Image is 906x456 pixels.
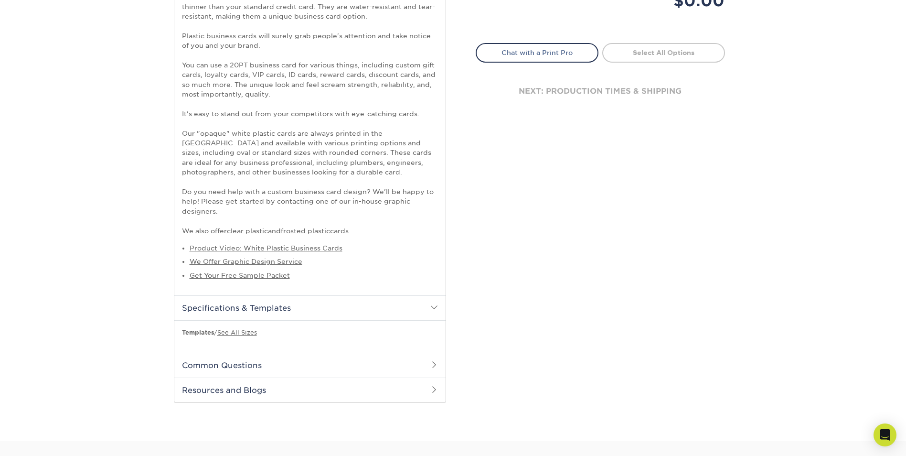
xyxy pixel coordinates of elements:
h2: Common Questions [174,353,446,378]
div: Open Intercom Messenger [874,423,896,446]
div: next: production times & shipping [476,63,725,120]
a: Get Your Free Sample Packet [190,271,290,279]
a: Select All Options [602,43,725,62]
a: We Offer Graphic Design Service [190,258,302,265]
a: Product Video: White Plastic Business Cards [190,244,342,252]
b: Templates [182,329,214,336]
a: See All Sizes [217,329,257,336]
a: frosted plastic [281,227,330,235]
a: Chat with a Print Pro [476,43,598,62]
p: / [182,328,438,337]
a: clear plastic [227,227,268,235]
h2: Specifications & Templates [174,295,446,320]
h2: Resources and Blogs [174,378,446,402]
